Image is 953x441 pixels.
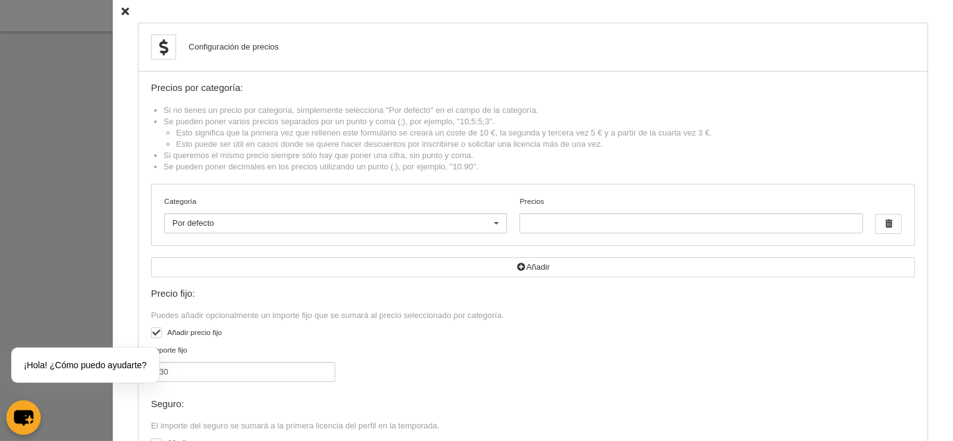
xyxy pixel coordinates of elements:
[172,218,214,228] span: Por defecto
[176,139,915,150] li: Esto puede ser útil en casos donde se quiere hacer descuentos por inscribirse o solicitar una lic...
[519,213,862,233] input: Precios
[164,161,915,173] li: Se pueden poner decimales en los precios utilizando un punto (.), por ejemplo, "10.90".
[164,105,915,116] li: Si no tienes un precio por categoría, simplemente selecciona "Por defecto" en el campo de la cate...
[151,310,915,321] div: Puedes añadir opcionalmente un importe fijo que se sumará al precio seleccionado por categoría.
[164,150,915,161] li: Si queremos el mismo precio siempre sólo hay que poner una cifra, sin punto y coma.
[151,362,335,382] input: Importe fijo
[151,344,335,382] label: Importe fijo
[151,83,915,93] div: Precios por categoría:
[151,289,915,299] div: Precio fijo:
[176,127,915,139] li: Esto significa que la primera vez que rellenen este formulario se creará un coste de 10 €, la seg...
[6,400,41,435] button: chat-button
[151,327,915,341] label: Añadir precio fijo
[519,196,862,233] label: Precios
[151,257,915,277] button: Añadir
[122,8,129,16] i: Cerrar
[151,420,915,432] div: El importe del seguro se sumará a la primera licencia del perfil en la temporada.
[164,116,915,150] li: Se pueden poner varios precios separados por un punto y coma (;), por ejemplo, "10;5;5;3".
[11,348,159,383] div: ¡Hola! ¿Cómo puedo ayudarte?
[151,399,915,410] div: Seguro:
[189,41,279,53] div: Configuración de precios
[164,196,507,207] label: Categoría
